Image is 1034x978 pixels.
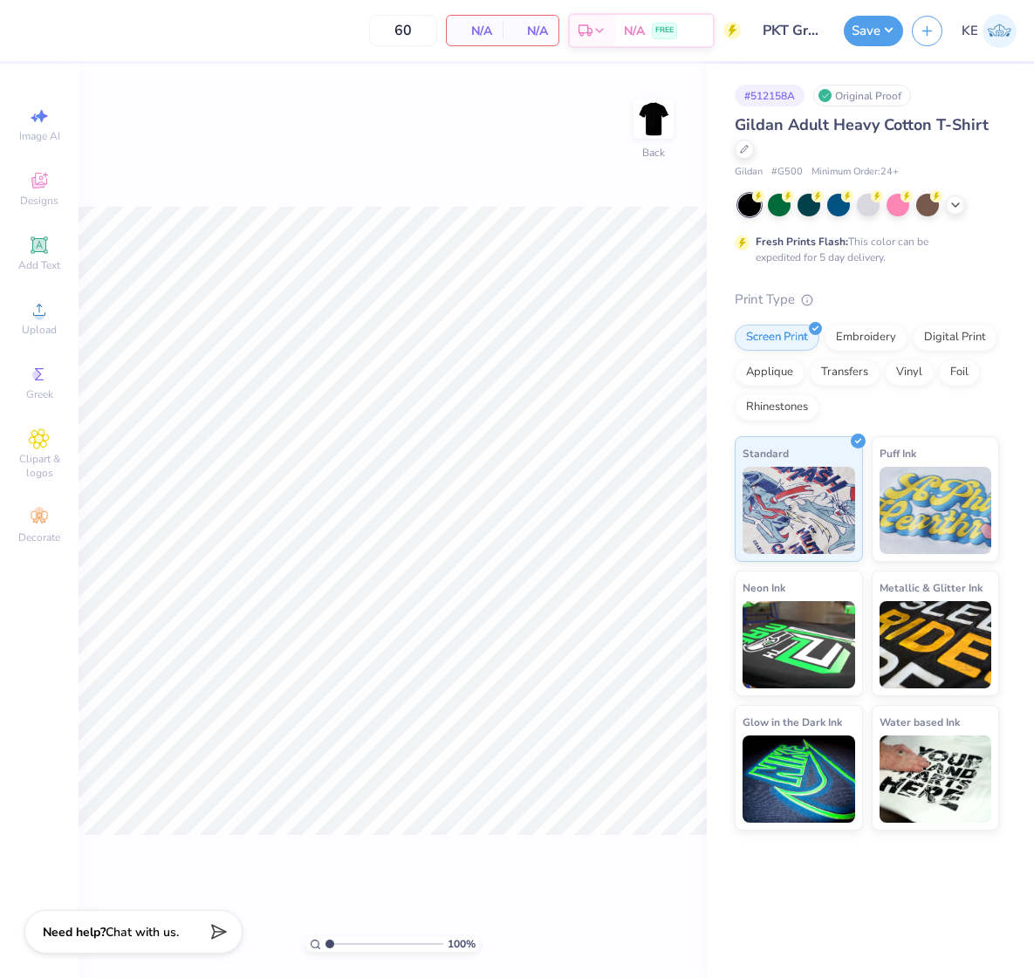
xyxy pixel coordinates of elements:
div: Transfers [810,359,880,386]
img: Back [636,101,671,136]
span: Minimum Order: 24 + [811,165,899,180]
span: Water based Ink [880,713,960,731]
img: Standard [743,467,855,554]
span: FREE [655,24,674,37]
strong: Need help? [43,924,106,940]
span: Decorate [18,530,60,544]
span: Metallic & Glitter Ink [880,578,983,597]
span: N/A [457,22,492,40]
span: Upload [22,323,57,337]
div: Back [642,145,665,161]
div: # 512158A [735,85,805,106]
span: Add Text [18,258,60,272]
div: Digital Print [913,325,997,351]
span: Glow in the Dark Ink [743,713,842,731]
span: Image AI [19,129,60,143]
img: Water based Ink [880,735,992,823]
span: Gildan [735,165,763,180]
div: Embroidery [825,325,907,351]
img: Glow in the Dark Ink [743,735,855,823]
div: Screen Print [735,325,819,351]
span: N/A [513,22,548,40]
div: This color can be expedited for 5 day delivery. [756,234,970,265]
span: Greek [26,387,53,401]
a: KE [962,14,1017,48]
img: Puff Ink [880,467,992,554]
span: KE [962,21,978,41]
img: Metallic & Glitter Ink [880,601,992,688]
div: Rhinestones [735,394,819,421]
span: Gildan Adult Heavy Cotton T-Shirt [735,114,989,135]
img: Kent Everic Delos Santos [983,14,1017,48]
span: Neon Ink [743,578,785,597]
div: Foil [939,359,980,386]
span: Clipart & logos [9,452,70,480]
div: Vinyl [885,359,934,386]
div: Applique [735,359,805,386]
div: Original Proof [813,85,911,106]
input: Untitled Design [750,13,835,48]
span: Designs [20,194,58,208]
img: Neon Ink [743,601,855,688]
span: # G500 [771,165,803,180]
input: – – [369,15,437,46]
span: N/A [624,22,645,40]
span: Chat with us. [106,924,179,940]
div: Print Type [735,290,999,310]
span: Puff Ink [880,444,916,462]
strong: Fresh Prints Flash: [756,235,848,249]
button: Save [844,16,903,46]
span: Standard [743,444,789,462]
span: 100 % [448,936,476,952]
